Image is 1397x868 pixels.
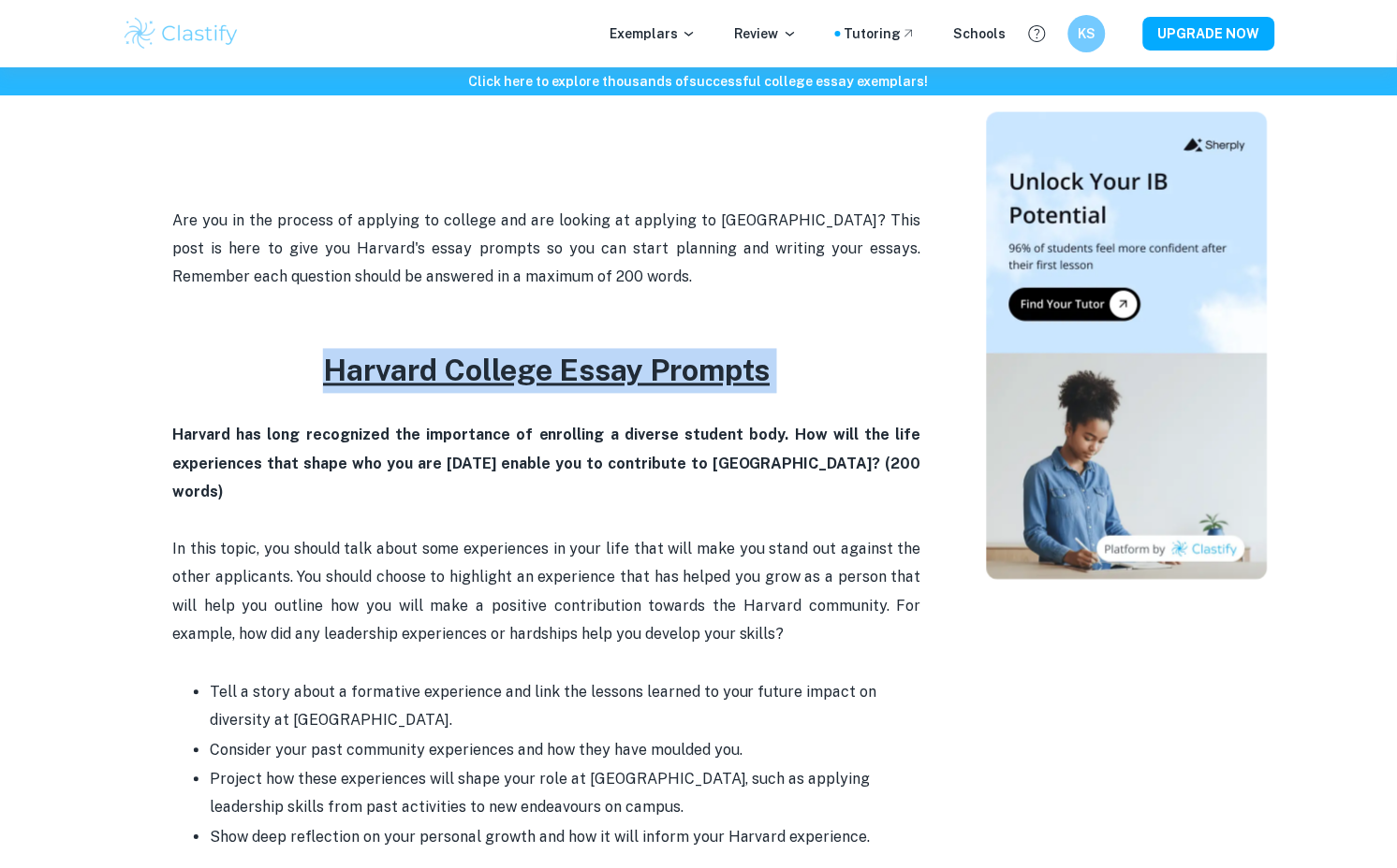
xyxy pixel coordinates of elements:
[987,112,1268,580] img: Thumbnail
[172,536,921,650] p: In this topic, you should talk about some experiences in your life that will make you stand out a...
[172,427,921,501] strong: Harvard has long recognized the importance of enrolling a diverse student body. How will the life...
[172,207,921,292] p: Are you in the process of applying to college and are looking at applying to [GEOGRAPHIC_DATA]? T...
[1077,23,1098,44] h6: KS
[734,23,798,44] p: Review
[954,23,1007,44] a: Schools
[210,679,921,736] p: Tell a story about a formative experience and link the lessons learned to your future impact on d...
[1068,15,1106,52] button: KS
[210,737,921,765] p: Consider your past community experiences and how they have moulded you.
[210,824,921,852] p: Show deep reflection on your personal growth and how it will inform your Harvard experience.
[210,766,921,823] p: Project how these experiences will shape your role at [GEOGRAPHIC_DATA], such as applying leaders...
[122,15,241,52] img: Clastify logo
[610,23,697,44] p: Exemplars
[845,23,917,44] a: Tutoring
[4,71,1393,92] h6: Click here to explore thousands of successful college essay exemplars !
[1022,18,1053,50] button: Help and Feedback
[1143,17,1275,51] button: UPGRADE NOW
[323,354,771,388] u: Harvard College Essay Prompts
